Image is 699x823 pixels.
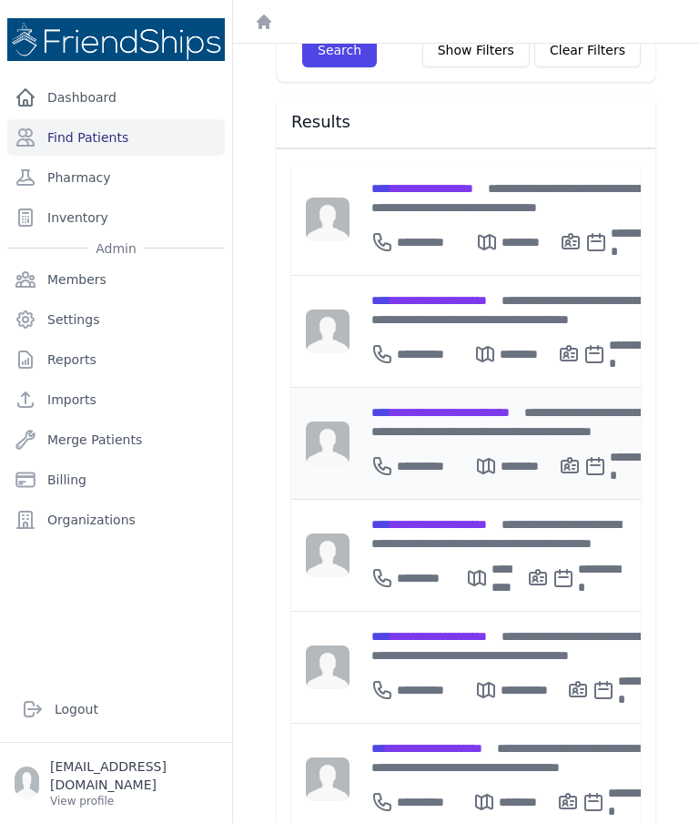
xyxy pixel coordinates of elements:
[7,159,225,196] a: Pharmacy
[7,462,225,498] a: Billing
[291,111,641,133] h3: Results
[306,198,349,241] img: person-242608b1a05df3501eefc295dc1bc67a.jpg
[306,533,349,577] img: person-242608b1a05df3501eefc295dc1bc67a.jpg
[306,310,349,353] img: person-242608b1a05df3501eefc295dc1bc67a.jpg
[7,301,225,338] a: Settings
[534,33,641,67] button: Clear Filters
[306,645,349,689] img: person-242608b1a05df3501eefc295dc1bc67a.jpg
[50,757,218,794] p: [EMAIL_ADDRESS][DOMAIN_NAME]
[7,381,225,418] a: Imports
[7,119,225,156] a: Find Patients
[7,199,225,236] a: Inventory
[302,33,377,67] button: Search
[7,341,225,378] a: Reports
[7,79,225,116] a: Dashboard
[15,757,218,808] a: [EMAIL_ADDRESS][DOMAIN_NAME] View profile
[88,239,144,258] span: Admin
[7,18,225,61] img: Medical Missions EMR
[7,422,225,458] a: Merge Patients
[7,502,225,538] a: Organizations
[422,33,530,67] button: Show Filters
[50,794,218,808] p: View profile
[306,422,349,465] img: person-242608b1a05df3501eefc295dc1bc67a.jpg
[7,261,225,298] a: Members
[306,757,349,801] img: person-242608b1a05df3501eefc295dc1bc67a.jpg
[15,691,218,727] a: Logout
